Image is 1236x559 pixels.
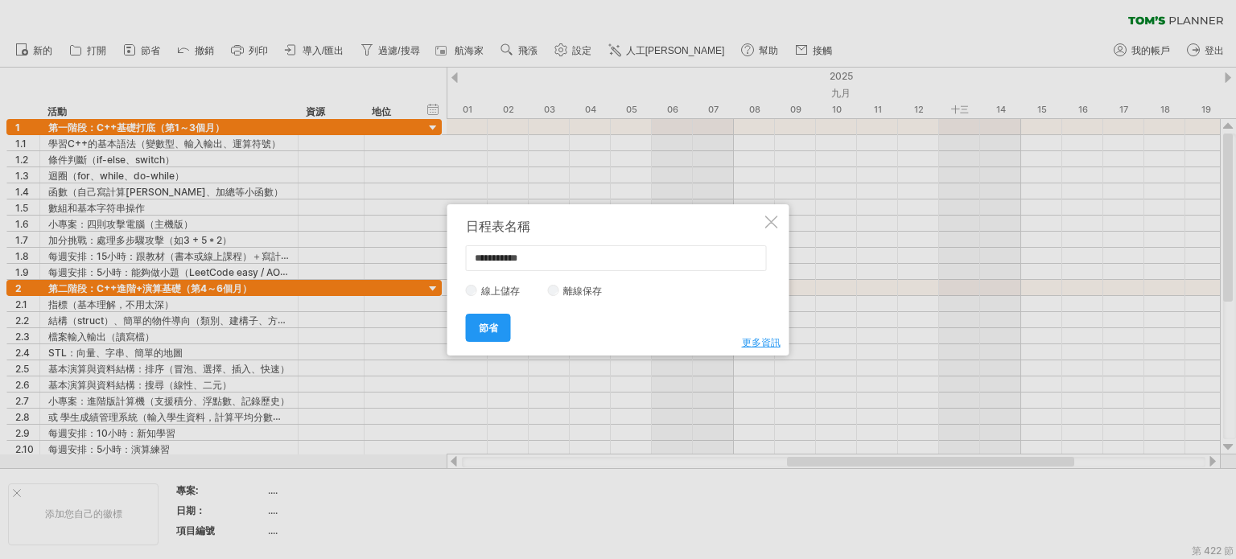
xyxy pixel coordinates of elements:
a: 節省 [466,314,511,342]
font: 更多資訊 [742,336,781,348]
font: 離線保存 [563,285,602,297]
font: 線上儲存 [481,285,520,297]
font: 日程表名稱 [466,218,530,234]
font: 節省 [479,322,498,334]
